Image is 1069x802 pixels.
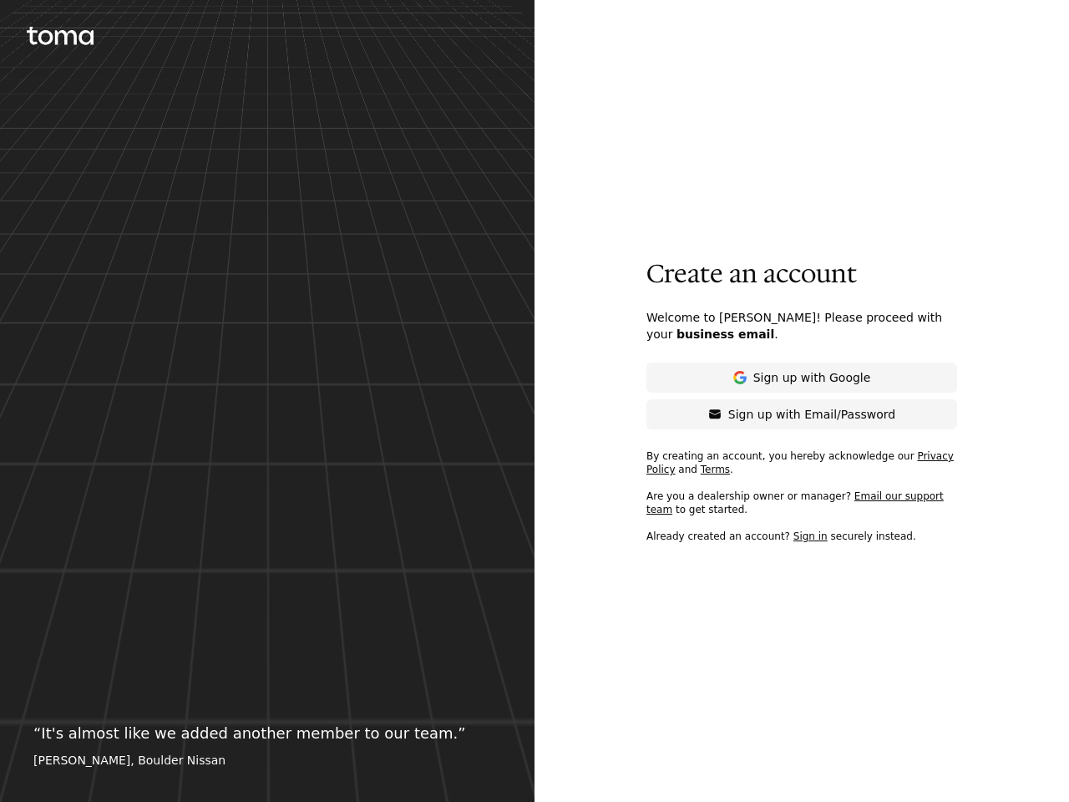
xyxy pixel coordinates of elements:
[33,722,501,745] p: “ It's almost like we added another member to our team. ”
[646,450,954,475] a: Privacy Policy
[646,259,957,289] p: Create an account
[646,490,944,515] a: Email our support team
[728,406,895,423] p: Sign up with Email/Password
[676,327,774,341] span: business email
[701,464,730,475] a: Terms
[793,530,828,542] a: Sign in
[646,399,957,429] button: Sign up with Email/Password
[33,752,501,769] footer: [PERSON_NAME], Boulder Nissan
[646,309,957,343] p: Welcome to [PERSON_NAME]! Please proceed with your .
[646,363,957,393] button: Sign up with Google
[753,369,871,386] p: Sign up with Google
[646,449,957,543] p: By creating an account, you hereby acknowledge our and . Are you a dealership owner or manager? t...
